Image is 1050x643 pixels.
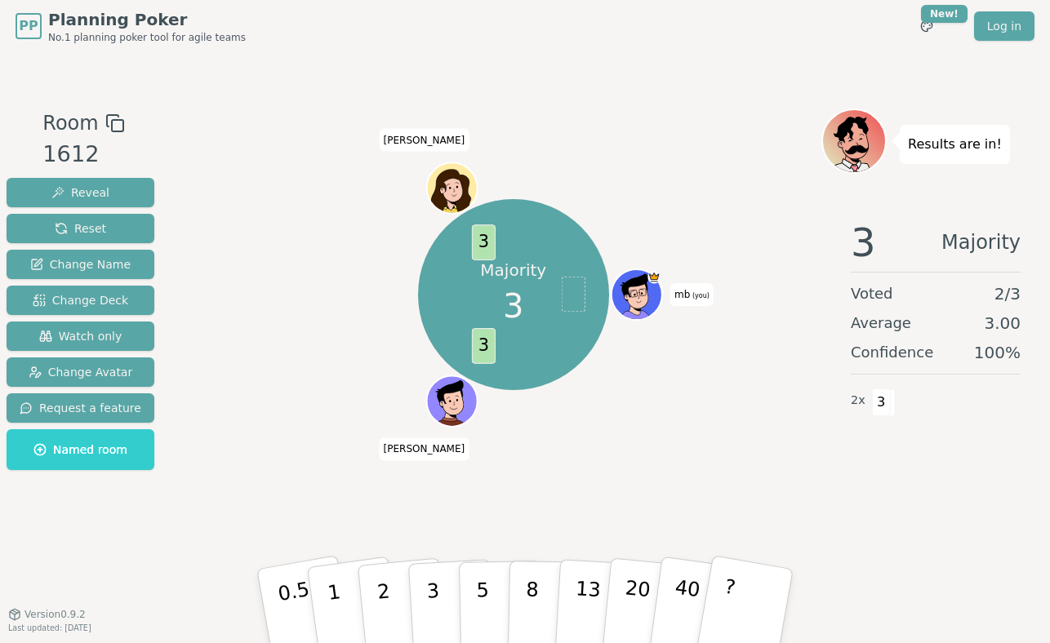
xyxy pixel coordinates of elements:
[19,16,38,36] span: PP
[612,271,660,318] button: Click to change your avatar
[380,128,469,151] span: Click to change your name
[503,282,523,330] span: 3
[51,184,109,201] span: Reveal
[984,312,1021,335] span: 3.00
[48,31,246,44] span: No.1 planning poker tool for agile teams
[7,429,154,470] button: Named room
[8,623,91,632] span: Last updated: [DATE]
[994,282,1021,305] span: 2 / 3
[472,225,496,261] span: 3
[30,256,131,273] span: Change Name
[974,11,1034,41] a: Log in
[380,437,469,460] span: Click to change your name
[42,109,98,138] span: Room
[8,608,86,621] button: Version0.9.2
[912,11,941,41] button: New!
[7,250,154,279] button: Change Name
[690,292,710,299] span: (you)
[921,5,968,23] div: New!
[851,312,911,335] span: Average
[480,259,546,282] p: Majority
[20,400,141,416] span: Request a feature
[7,178,154,207] button: Reveal
[851,341,933,364] span: Confidence
[16,8,246,44] a: PPPlanning PokerNo.1 planning poker tool for agile teams
[7,357,154,387] button: Change Avatar
[974,341,1021,364] span: 100 %
[7,214,154,243] button: Reset
[472,328,496,364] span: 3
[24,608,86,621] span: Version 0.9.2
[7,321,154,351] button: Watch only
[7,393,154,423] button: Request a feature
[941,223,1021,262] span: Majority
[39,328,122,344] span: Watch only
[33,292,128,308] span: Change Deck
[851,392,865,410] span: 2 x
[670,283,714,306] span: Click to change your name
[851,223,876,262] span: 3
[29,364,133,380] span: Change Avatar
[42,138,124,171] div: 1612
[647,271,661,284] span: mb is the host
[851,282,893,305] span: Voted
[55,220,106,237] span: Reset
[33,441,127,458] span: Named room
[48,8,246,31] span: Planning Poker
[872,388,891,416] span: 3
[7,286,154,315] button: Change Deck
[908,133,1002,156] p: Results are in!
